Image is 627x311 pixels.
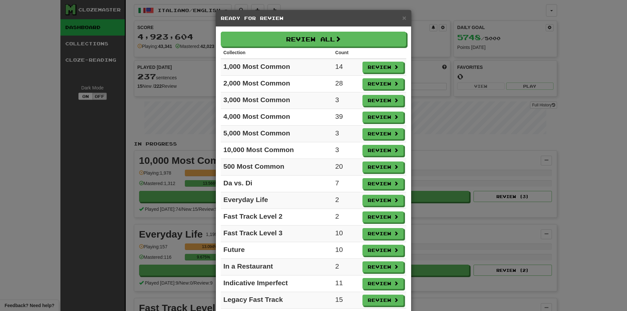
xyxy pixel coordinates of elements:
td: 10,000 Most Common [221,142,333,159]
button: Review [362,211,404,223]
th: Count [333,47,360,59]
td: 3 [333,126,360,142]
td: 5,000 Most Common [221,126,333,142]
td: 7 [333,176,360,192]
td: 10 [333,242,360,259]
button: Review [362,295,404,306]
td: Indicative Imperfect [221,275,333,292]
td: 3 [333,92,360,109]
button: Review [362,228,404,239]
td: 2 [333,192,360,209]
td: 15 [333,292,360,309]
td: Fast Track Level 3 [221,225,333,242]
td: Future [221,242,333,259]
td: Da vs. Di [221,176,333,192]
button: Review All [221,32,406,47]
button: Review [362,162,404,173]
button: Close [402,14,406,21]
span: × [402,14,406,22]
button: Review [362,261,404,272]
button: Review [362,112,404,123]
td: 28 [333,76,360,92]
button: Review [362,195,404,206]
td: 20 [333,159,360,176]
th: Collection [221,47,333,59]
td: 3 [333,142,360,159]
td: 1,000 Most Common [221,59,333,76]
button: Review [362,128,404,139]
button: Review [362,95,404,106]
button: Review [362,245,404,256]
td: Everyday Life [221,192,333,209]
td: 11 [333,275,360,292]
td: Legacy Fast Track [221,292,333,309]
button: Review [362,78,404,89]
td: 14 [333,59,360,76]
td: 2,000 Most Common [221,76,333,92]
td: 10 [333,225,360,242]
button: Review [362,145,404,156]
button: Review [362,62,404,73]
td: 39 [333,109,360,126]
td: 500 Most Common [221,159,333,176]
h5: Ready for Review [221,15,406,22]
td: 2 [333,259,360,275]
td: Fast Track Level 2 [221,209,333,225]
td: 3,000 Most Common [221,92,333,109]
button: Review [362,178,404,189]
td: 4,000 Most Common [221,109,333,126]
button: Review [362,278,404,289]
td: In a Restaurant [221,259,333,275]
td: 2 [333,209,360,225]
